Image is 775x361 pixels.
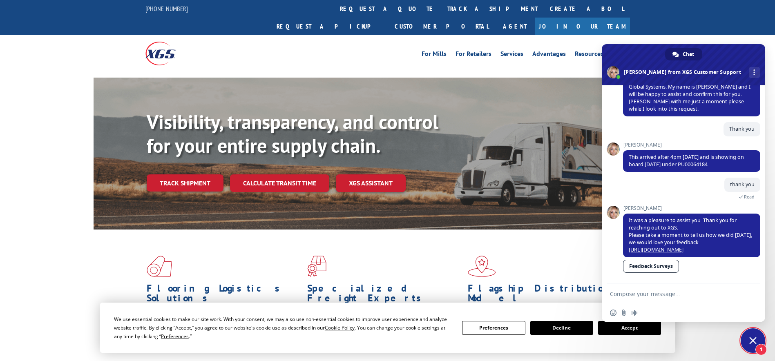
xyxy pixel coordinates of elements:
[307,283,462,307] h1: Specialized Freight Experts
[629,217,752,253] span: It was a pleasure to assist you. Thank you for reaching out to XGS. Please take a moment to tell ...
[621,310,627,316] span: Send a file
[744,194,755,200] span: Read
[598,321,661,335] button: Accept
[532,51,566,60] a: Advantages
[230,174,329,192] a: Calculate transit time
[629,154,744,168] span: This arrived after 4pm [DATE] and is showing on board [DATE] under PU00064184
[468,283,622,307] h1: Flagship Distribution Model
[623,260,679,273] a: Feedback Surveys
[610,310,616,316] span: Insert an emoji
[495,18,535,35] a: Agent
[631,310,638,316] span: Audio message
[623,205,760,211] span: [PERSON_NAME]
[325,324,355,331] span: Cookie Policy
[629,246,683,253] a: [URL][DOMAIN_NAME]
[610,283,741,304] textarea: Compose your message...
[468,256,496,277] img: xgs-icon-flagship-distribution-model-red
[114,315,452,341] div: We use essential cookies to make our site work. With your consent, we may also use non-essential ...
[741,328,765,353] a: Close chat
[456,51,491,60] a: For Retailers
[575,51,603,60] a: Resources
[307,256,326,277] img: xgs-icon-focused-on-flooring-red
[683,48,694,60] span: Chat
[100,303,675,353] div: Cookie Consent Prompt
[755,344,767,355] span: 1
[147,344,248,353] a: Learn More >
[336,174,406,192] a: XGS ASSISTANT
[147,174,223,192] a: Track shipment
[729,125,755,132] span: Thank you
[147,109,438,158] b: Visibility, transparency, and control for your entire supply chain.
[145,4,188,13] a: [PHONE_NUMBER]
[665,48,702,60] a: Chat
[530,321,593,335] button: Decline
[500,51,523,60] a: Services
[307,344,409,353] a: Learn More >
[462,321,525,335] button: Preferences
[629,76,750,112] span: Good Morning! Thank You for contacting Xpress Global Systems. My name is [PERSON_NAME] and I will...
[422,51,447,60] a: For Mills
[730,181,755,188] span: thank you
[161,333,189,340] span: Preferences
[389,18,495,35] a: Customer Portal
[270,18,389,35] a: Request a pickup
[535,18,630,35] a: Join Our Team
[623,142,760,148] span: [PERSON_NAME]
[147,256,172,277] img: xgs-icon-total-supply-chain-intelligence-red
[147,283,301,307] h1: Flooring Logistics Solutions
